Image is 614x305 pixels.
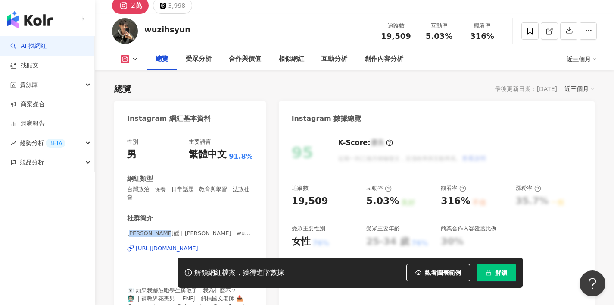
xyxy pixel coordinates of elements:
[127,174,153,183] div: 網紅類型
[338,138,393,148] div: K-Score :
[365,54,403,64] div: 創作內容分析
[292,235,311,248] div: 女性
[516,184,541,192] div: 漲粉率
[366,184,392,192] div: 互動率
[20,153,44,172] span: 競品分析
[20,133,65,153] span: 趨勢分析
[127,245,253,252] a: [URL][DOMAIN_NAME]
[10,61,39,70] a: 找貼文
[426,32,452,41] span: 5.03%
[321,54,347,64] div: 互動分析
[366,195,399,208] div: 5.03%
[127,186,253,201] span: 台灣政治 · 保養 · 日常話題 · 教育與學習 · 法政社會
[441,225,497,233] div: 商業合作內容覆蓋比例
[564,83,595,94] div: 近三個月
[423,22,455,30] div: 互動率
[127,230,253,237] span: [PERSON_NAME]醺 | [PERSON_NAME] | wuzihsyun
[20,75,38,94] span: 資源庫
[127,148,137,161] div: 男
[292,225,325,233] div: 受眾主要性別
[46,139,65,148] div: BETA
[229,54,261,64] div: 合作與價值
[10,42,47,50] a: searchAI 找網紅
[406,264,470,281] button: 觀看圖表範例
[366,225,400,233] div: 受眾主要年齡
[10,140,16,146] span: rise
[127,214,153,223] div: 社群簡介
[470,32,494,41] span: 316%
[136,245,198,252] div: [URL][DOMAIN_NAME]
[495,85,557,92] div: 最後更新日期：[DATE]
[127,114,211,123] div: Instagram 網紅基本資料
[189,148,227,161] div: 繁體中文
[194,268,284,277] div: 解鎖網紅檔案，獲得進階數據
[292,184,309,192] div: 追蹤數
[7,11,53,28] img: logo
[292,195,328,208] div: 19,509
[112,18,138,44] img: KOL Avatar
[466,22,499,30] div: 觀看率
[425,269,461,276] span: 觀看圖表範例
[156,54,168,64] div: 總覽
[292,114,362,123] div: Instagram 數據總覽
[441,184,466,192] div: 觀看率
[10,119,45,128] a: 洞察報告
[127,138,138,146] div: 性別
[486,270,492,276] span: lock
[477,264,516,281] button: 解鎖
[380,22,412,30] div: 追蹤數
[186,54,212,64] div: 受眾分析
[278,54,304,64] div: 相似網紅
[114,83,131,95] div: 總覽
[441,195,470,208] div: 316%
[189,138,211,146] div: 主要語言
[495,269,507,276] span: 解鎖
[381,31,411,41] span: 19,509
[144,24,190,35] div: wuzihsyun
[229,152,253,161] span: 91.8%
[567,52,597,66] div: 近三個月
[10,100,45,109] a: 商案媒合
